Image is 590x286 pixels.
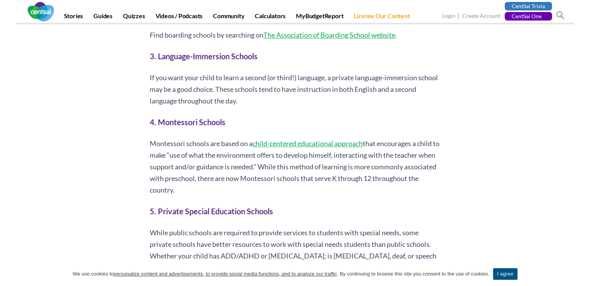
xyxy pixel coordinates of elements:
a: License Our Content [349,12,414,23]
img: CentSai [28,2,54,21]
strong: 5. Private Special Education Schools [150,207,273,216]
p: Montessori schools are based on a that encourages a child to make “use of what the environment of... [150,138,441,196]
span: | [457,12,461,21]
a: Quizzes [118,12,150,23]
a: child-centered educational approach [253,139,363,148]
span: We use cookies to . By continuing to browse this site you consent to the use of cookies. [73,270,489,278]
a: I agree [493,268,517,280]
a: I agree [576,270,584,278]
strong: 4. Montessori Schools [150,117,225,127]
a: CentSai Trivia [505,2,552,10]
strong: 3. Language-Immersion Schools [150,52,258,61]
a: Stories [59,12,88,23]
a: Create Account [462,12,500,21]
p: While public schools are required to provide services to students with special needs, some privat... [150,227,441,285]
p: If you want your child to learn a second (or third!) language, a private language-immersion schoo... [150,72,441,107]
a: Calculators [250,12,290,23]
a: Login [442,12,455,21]
a: MyBudgetReport [291,12,348,23]
p: Find boarding schools by searching on . [150,29,441,41]
a: Community [208,12,249,23]
a: CentSai One [505,12,552,21]
u: personalize content and advertisements, to provide social media functions, and to analyze our tra... [114,271,337,277]
a: Videos / Podcasts [151,12,208,23]
a: The Association of Boarding School website [263,31,395,39]
a: Guides [89,12,117,23]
